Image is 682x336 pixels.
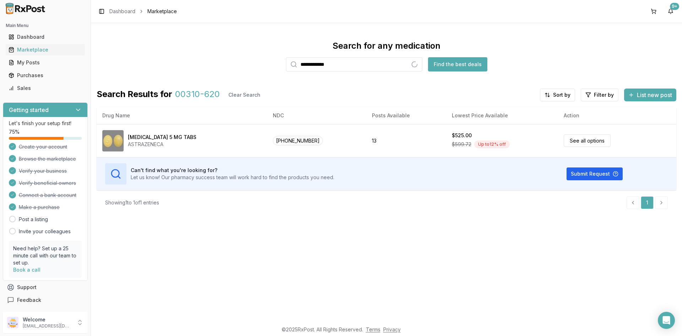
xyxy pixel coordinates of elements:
[366,326,380,332] a: Terms
[3,57,88,68] button: My Posts
[540,89,575,101] button: Sort by
[9,59,82,66] div: My Posts
[105,199,159,206] div: Showing 1 to 1 of 1 entries
[273,136,323,145] span: [PHONE_NUMBER]
[3,294,88,306] button: Feedback
[19,228,71,235] a: Invite your colleagues
[3,70,88,81] button: Purchases
[624,89,676,101] button: List new post
[23,323,72,329] p: [EMAIL_ADDRESS][DOMAIN_NAME]
[19,155,76,162] span: Browse the marketplace
[6,82,85,95] a: Sales
[17,297,41,304] span: Feedback
[19,204,60,211] span: Make a purchase
[366,107,446,124] th: Posts Available
[452,141,471,148] span: $599.72
[624,92,676,99] a: List new post
[19,143,67,150] span: Create your account
[223,89,266,101] button: Clear Search
[19,180,76,187] span: Verify beneficial owners
[581,89,618,101] button: Filter by
[6,43,85,56] a: Marketplace
[474,140,510,148] div: Up to 12 % off
[13,267,40,273] a: Book a call
[637,91,672,99] span: List new post
[658,312,675,329] div: Open Intercom Messenger
[147,8,177,15] span: Marketplace
[23,316,72,323] p: Welcome
[3,82,88,94] button: Sales
[3,281,88,294] button: Support
[332,40,440,52] div: Search for any medication
[6,31,85,43] a: Dashboard
[128,134,196,141] div: [MEDICAL_DATA] 5 MG TABS
[6,69,85,82] a: Purchases
[175,89,220,101] span: 00310-620
[564,134,611,147] a: See all options
[446,107,558,124] th: Lowest Price Available
[641,196,654,209] a: 1
[9,120,82,127] p: Let's finish your setup first!
[9,85,82,92] div: Sales
[13,245,77,266] p: Need help? Set up a 25 minute call with our team to set up.
[9,128,20,135] span: 75 %
[9,72,82,79] div: Purchases
[102,130,124,151] img: Farxiga 5 MG TABS
[9,33,82,41] div: Dashboard
[267,107,367,124] th: NDC
[665,6,676,17] button: 9+
[3,44,88,55] button: Marketplace
[19,192,76,199] span: Connect a bank account
[627,196,668,209] nav: pagination
[567,167,623,180] button: Submit Request
[19,216,48,223] a: Post a listing
[3,3,48,14] img: RxPost Logo
[109,8,135,15] a: Dashboard
[9,106,49,114] h3: Getting started
[558,107,676,124] th: Action
[553,91,570,98] span: Sort by
[128,141,196,148] div: ASTRAZENECA
[366,124,446,157] td: 13
[97,107,267,124] th: Drug Name
[3,31,88,43] button: Dashboard
[131,174,334,181] p: Let us know! Our pharmacy success team will work hard to find the products you need.
[97,89,172,101] span: Search Results for
[6,23,85,28] h2: Main Menu
[452,132,472,139] div: $525.00
[670,3,679,10] div: 9+
[594,91,614,98] span: Filter by
[19,167,67,175] span: Verify your business
[6,56,85,69] a: My Posts
[428,57,487,71] button: Find the best deals
[383,326,401,332] a: Privacy
[7,317,18,328] img: User avatar
[9,46,82,53] div: Marketplace
[131,167,334,174] h3: Can't find what you're looking for?
[109,8,177,15] nav: breadcrumb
